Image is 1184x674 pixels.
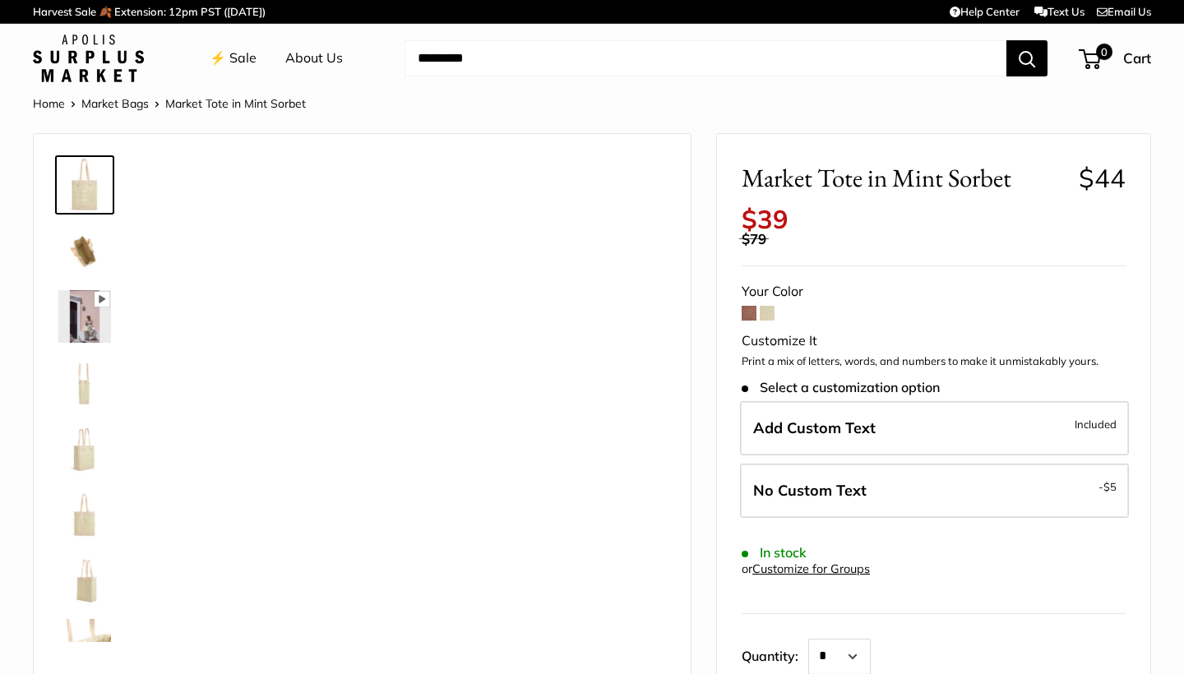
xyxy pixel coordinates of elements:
[210,46,257,71] a: ⚡️ Sale
[33,96,65,111] a: Home
[55,484,114,543] a: Market Tote in Mint Sorbet
[1096,44,1112,60] span: 0
[742,353,1126,370] p: Print a mix of letters, words, and numbers to make it unmistakably yours.
[33,35,144,82] img: Apolis: Surplus Market
[740,401,1129,455] label: Add Custom Text
[742,163,1066,193] span: Market Tote in Mint Sorbet
[55,221,114,280] a: Market Tote in Mint Sorbet
[1097,5,1151,18] a: Email Us
[742,380,940,395] span: Select a customization option
[55,353,114,412] a: Market Tote in Mint Sorbet
[1103,480,1117,493] span: $5
[81,96,149,111] a: Market Bags
[58,356,111,409] img: Market Tote in Mint Sorbet
[58,224,111,277] img: Market Tote in Mint Sorbet
[285,46,343,71] a: About Us
[742,329,1126,353] div: Customize It
[742,558,870,580] div: or
[165,96,306,111] span: Market Tote in Mint Sorbet
[753,481,867,500] span: No Custom Text
[58,553,111,606] img: Market Tote in Mint Sorbet
[58,619,111,672] img: Market Tote in Mint Sorbet
[1123,49,1151,67] span: Cart
[1034,5,1085,18] a: Text Us
[752,561,870,576] a: Customize for Groups
[58,159,111,211] img: Market Tote in Mint Sorbet
[1006,40,1048,76] button: Search
[58,487,111,540] img: Market Tote in Mint Sorbet
[58,290,111,343] img: Market Tote in Mint Sorbet
[1080,45,1151,72] a: 0 Cart
[33,93,306,114] nav: Breadcrumb
[950,5,1020,18] a: Help Center
[58,422,111,474] img: Market Tote in Mint Sorbet
[742,279,1126,304] div: Your Color
[1079,162,1126,194] span: $44
[742,230,766,247] span: $79
[55,418,114,478] a: Market Tote in Mint Sorbet
[742,203,789,235] span: $39
[55,550,114,609] a: Market Tote in Mint Sorbet
[1075,414,1117,434] span: Included
[753,418,876,437] span: Add Custom Text
[740,464,1129,518] label: Leave Blank
[55,287,114,346] a: Market Tote in Mint Sorbet
[1098,477,1117,496] span: -
[742,545,807,561] span: In stock
[405,40,1006,76] input: Search...
[55,155,114,215] a: Market Tote in Mint Sorbet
